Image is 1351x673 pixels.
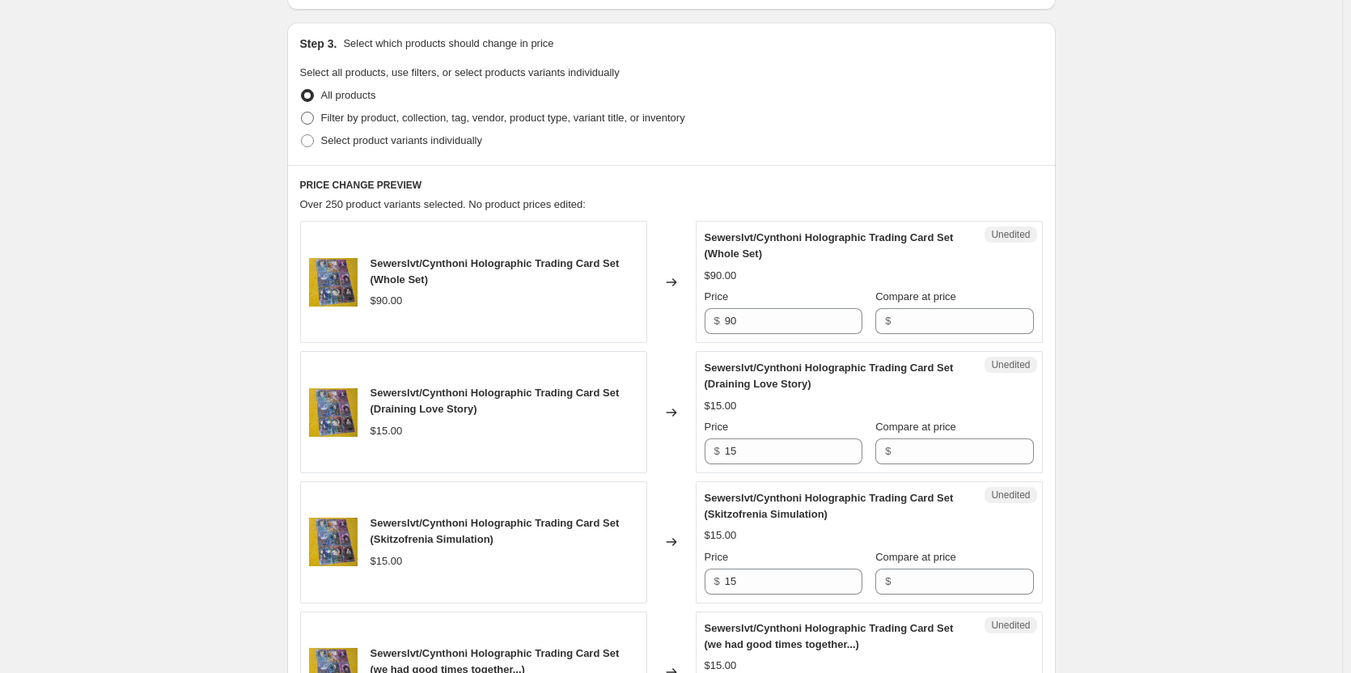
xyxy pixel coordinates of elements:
span: $ [885,445,891,457]
span: Price [705,290,729,303]
img: PXL_20250128_095713920_80x.jpg [309,388,358,437]
div: $90.00 [371,293,403,309]
span: Sewerslvt/Cynthoni Holographic Trading Card Set (Draining Love Story) [371,387,620,415]
span: Compare at price [875,290,956,303]
div: $90.00 [705,268,737,284]
span: Filter by product, collection, tag, vendor, product type, variant title, or inventory [321,112,685,124]
p: Select which products should change in price [343,36,553,52]
span: Sewerslvt/Cynthoni Holographic Trading Card Set (Skitzofrenia Simulation) [371,517,620,545]
span: $ [885,575,891,587]
span: Sewerslvt/Cynthoni Holographic Trading Card Set (Whole Set) [371,257,620,286]
img: PXL_20250128_095713920_80x.jpg [309,258,358,307]
span: All products [321,89,376,101]
span: $ [714,315,720,327]
div: $15.00 [705,398,737,414]
span: Sewerslvt/Cynthoni Holographic Trading Card Set (Whole Set) [705,231,954,260]
div: $15.00 [371,553,403,569]
span: Over 250 product variants selected. No product prices edited: [300,198,586,210]
span: $ [714,445,720,457]
span: Select product variants individually [321,134,482,146]
span: $ [885,315,891,327]
h2: Step 3. [300,36,337,52]
span: Compare at price [875,551,956,563]
span: Unedited [991,489,1030,502]
span: Sewerslvt/Cynthoni Holographic Trading Card Set (Draining Love Story) [705,362,954,390]
span: Unedited [991,228,1030,241]
span: Sewerslvt/Cynthoni Holographic Trading Card Set (we had good times together...) [705,622,954,650]
span: Price [705,551,729,563]
span: Compare at price [875,421,956,433]
h6: PRICE CHANGE PREVIEW [300,179,1043,192]
div: $15.00 [705,527,737,544]
span: $ [714,575,720,587]
span: Unedited [991,619,1030,632]
div: $15.00 [371,423,403,439]
span: Select all products, use filters, or select products variants individually [300,66,620,78]
img: PXL_20250128_095713920_80x.jpg [309,518,358,566]
span: Unedited [991,358,1030,371]
span: Price [705,421,729,433]
span: Sewerslvt/Cynthoni Holographic Trading Card Set (Skitzofrenia Simulation) [705,492,954,520]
